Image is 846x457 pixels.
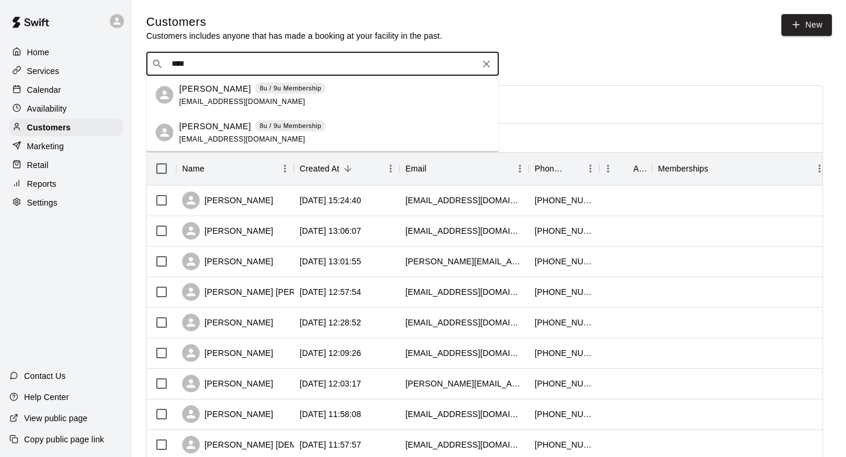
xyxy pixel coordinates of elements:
[9,81,123,99] a: Calendar
[182,191,273,209] div: [PERSON_NAME]
[535,225,593,237] div: +15738648102
[182,314,273,331] div: [PERSON_NAME]
[24,434,104,445] p: Copy public page link
[535,378,593,389] div: +13146143035
[27,65,59,77] p: Services
[204,160,221,177] button: Sort
[27,140,64,152] p: Marketing
[9,62,123,80] a: Services
[652,152,828,185] div: Memberships
[9,137,123,155] a: Marketing
[9,156,123,174] a: Retail
[24,370,66,382] p: Contact Us
[405,152,427,185] div: Email
[405,408,523,420] div: jsmitty1.5@gmail.com
[179,135,305,143] span: [EMAIL_ADDRESS][DOMAIN_NAME]
[182,375,273,392] div: [PERSON_NAME]
[599,160,617,177] button: Menu
[300,378,361,389] div: 2025-08-19 12:03:17
[535,256,593,267] div: +15738082502
[405,317,523,328] div: slsrk6@gmail.com
[300,408,361,420] div: 2025-08-19 11:58:08
[535,286,593,298] div: +15738814082
[9,194,123,211] a: Settings
[535,152,565,185] div: Phone Number
[565,160,582,177] button: Sort
[146,52,499,76] div: Search customers by name or email
[427,160,443,177] button: Sort
[27,84,61,96] p: Calendar
[179,82,251,95] p: [PERSON_NAME]
[535,194,593,206] div: +15738087476
[300,256,361,267] div: 2025-08-19 13:01:55
[146,14,442,30] h5: Customers
[535,439,593,451] div: +15738235211
[382,160,399,177] button: Menu
[182,222,273,240] div: [PERSON_NAME]
[27,178,56,190] p: Reports
[617,160,633,177] button: Sort
[511,160,529,177] button: Menu
[27,122,70,133] p: Customers
[300,286,361,298] div: 2025-08-19 12:57:54
[405,439,523,451] div: ekchickbaseball@gmail.com
[182,152,204,185] div: Name
[182,283,344,301] div: [PERSON_NAME] [PERSON_NAME]
[260,121,321,131] p: 8u / 9u Membership
[182,344,273,362] div: [PERSON_NAME]
[300,347,361,359] div: 2025-08-19 12:09:26
[179,120,251,132] p: [PERSON_NAME]
[182,253,273,270] div: [PERSON_NAME]
[300,439,361,451] div: 2025-08-19 11:57:57
[9,119,123,136] a: Customers
[405,256,523,267] div: tyler.fiedler@rocketmail.com
[405,286,523,298] div: glencampbell89@gmail.com
[478,56,495,72] button: Clear
[300,225,361,237] div: 2025-08-19 13:06:07
[405,378,523,389] div: brad.tweedy@gmail.com
[405,347,523,359] div: hawkeye200226@gmail.com
[9,175,123,193] a: Reports
[156,124,173,142] div: Ari Defroda
[260,83,321,93] p: 8u / 9u Membership
[179,97,305,105] span: [EMAIL_ADDRESS][DOMAIN_NAME]
[399,152,529,185] div: Email
[276,160,294,177] button: Menu
[405,194,523,206] div: rmbranson047@gmail.com
[811,160,828,177] button: Menu
[27,159,49,171] p: Retail
[300,152,340,185] div: Created At
[182,405,273,423] div: [PERSON_NAME]
[9,43,123,61] a: Home
[300,194,361,206] div: 2025-08-19 15:24:40
[633,152,646,185] div: Age
[709,160,725,177] button: Sort
[24,412,88,424] p: View public page
[24,391,69,403] p: Help Center
[27,197,58,209] p: Settings
[529,152,599,185] div: Phone Number
[582,160,599,177] button: Menu
[535,317,593,328] div: +16604147305
[535,408,593,420] div: +15735293386
[27,46,49,58] p: Home
[300,317,361,328] div: 2025-08-19 12:28:52
[176,152,294,185] div: Name
[405,225,523,237] div: btberry1@cougars.ccis.edu
[182,436,369,453] div: [PERSON_NAME] [DEMOGRAPHIC_DATA]
[781,14,832,36] a: New
[599,152,652,185] div: Age
[9,100,123,117] a: Availability
[340,160,356,177] button: Sort
[535,347,593,359] div: +15732390674
[146,30,442,42] p: Customers includes anyone that has made a booking at your facility in the past.
[294,152,399,185] div: Created At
